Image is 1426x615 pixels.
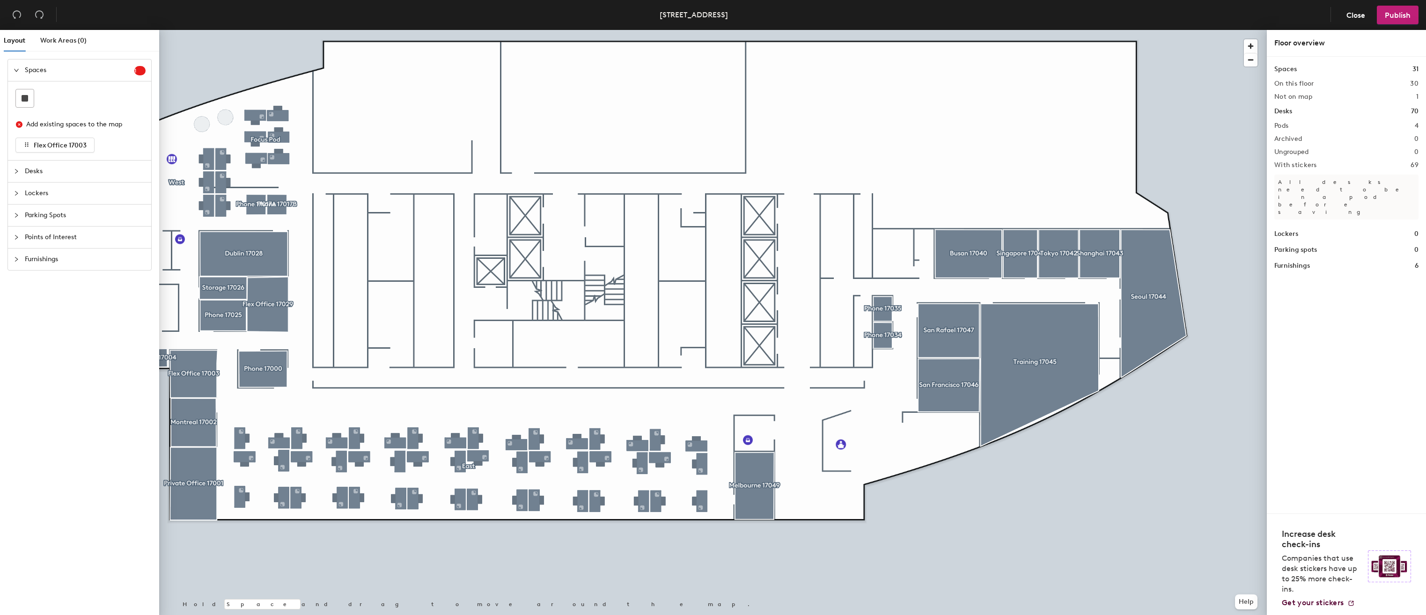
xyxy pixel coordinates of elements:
[1368,550,1411,582] img: Sticker logo
[26,119,138,130] div: Add existing spaces to the map
[14,256,19,262] span: collapsed
[1377,6,1419,24] button: Publish
[1274,175,1419,220] p: All desks need to be in a pod before saving
[1274,261,1310,271] h1: Furnishings
[12,10,22,19] span: undo
[1274,37,1419,49] div: Floor overview
[15,138,95,153] button: Flex Office 17003
[1410,80,1419,88] h2: 30
[14,234,19,240] span: collapsed
[1385,11,1411,20] span: Publish
[1338,6,1373,24] button: Close
[1414,229,1419,239] h1: 0
[1346,11,1365,20] span: Close
[1274,93,1312,101] h2: Not on map
[25,249,146,270] span: Furnishings
[40,37,87,44] span: Work Areas (0)
[1274,135,1302,143] h2: Archived
[14,190,19,196] span: collapsed
[4,37,25,44] span: Layout
[1415,122,1419,130] h2: 4
[34,141,87,149] span: Flex Office 17003
[660,9,728,21] div: [STREET_ADDRESS]
[14,168,19,174] span: collapsed
[1235,594,1257,609] button: Help
[1414,245,1419,255] h1: 0
[1412,64,1419,74] h1: 31
[25,59,134,81] span: Spaces
[1411,161,1419,169] h2: 69
[1274,64,1297,74] h1: Spaces
[14,67,19,73] span: expanded
[1414,148,1419,156] h2: 0
[1274,106,1292,117] h1: Desks
[134,67,146,74] span: 1
[7,6,26,24] button: Undo (⌘ + Z)
[25,183,146,204] span: Lockers
[1282,598,1344,607] span: Get your stickers
[1414,135,1419,143] h2: 0
[1416,93,1419,101] h2: 1
[1274,229,1298,239] h1: Lockers
[14,212,19,218] span: collapsed
[1415,261,1419,271] h1: 6
[1274,148,1309,156] h2: Ungrouped
[134,66,146,75] sup: 1
[1274,80,1314,88] h2: On this floor
[1282,553,1362,594] p: Companies that use desk stickers have up to 25% more check-ins.
[30,6,49,24] button: Redo (⌘ + ⇧ + Z)
[1282,598,1355,608] a: Get your stickers
[1274,122,1288,130] h2: Pods
[1274,245,1317,255] h1: Parking spots
[1282,529,1362,549] h4: Increase desk check-ins
[25,161,146,182] span: Desks
[25,205,146,226] span: Parking Spots
[16,121,22,128] span: close-circle
[25,227,146,248] span: Points of Interest
[1274,161,1317,169] h2: With stickers
[1411,106,1419,117] h1: 70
